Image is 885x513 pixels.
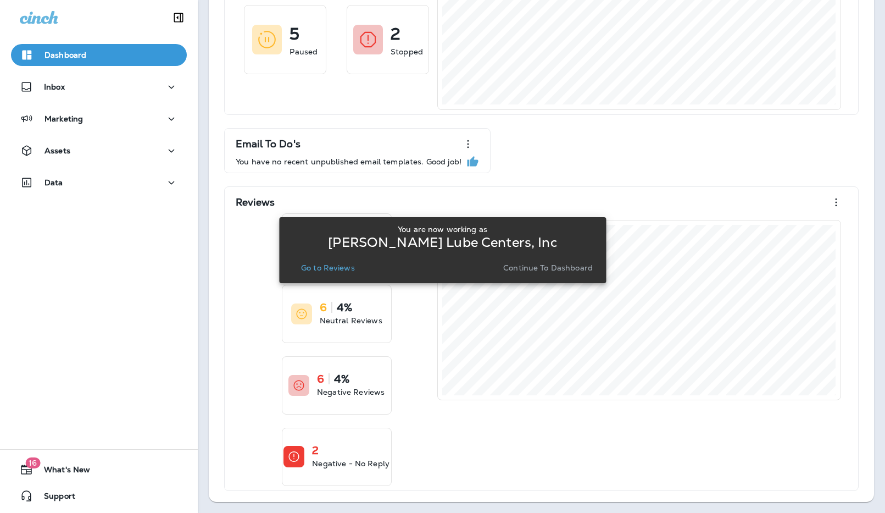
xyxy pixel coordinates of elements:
p: Inbox [44,82,65,91]
p: You have no recent unpublished email templates. Good job! [236,157,461,166]
span: 16 [25,457,40,468]
button: Data [11,172,187,194]
p: [PERSON_NAME] Lube Centers, Inc [328,238,556,247]
p: Reviews [236,197,275,208]
button: Inbox [11,76,187,98]
button: Go to Reviews [297,260,359,275]
p: Email To Do's [236,139,300,150]
p: You are now working as [398,225,487,234]
p: Dashboard [44,51,86,59]
p: Data [44,178,63,187]
button: 16What's New [11,459,187,481]
button: Support [11,485,187,507]
span: Support [33,492,75,505]
button: Dashboard [11,44,187,66]
button: Marketing [11,108,187,130]
button: Assets [11,140,187,162]
p: Go to Reviews [301,263,355,272]
p: Assets [44,146,70,155]
button: Collapse Sidebar [163,7,194,29]
span: What's New [33,465,90,478]
p: Continue to Dashboard [503,263,593,272]
button: Continue to Dashboard [499,260,597,275]
p: Marketing [44,114,83,123]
